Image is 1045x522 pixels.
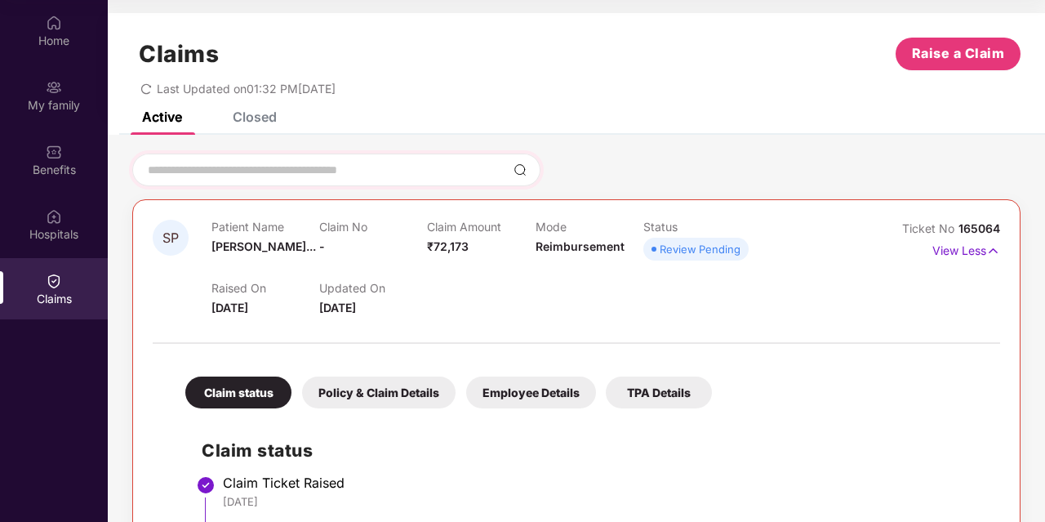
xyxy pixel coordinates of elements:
[211,301,248,315] span: [DATE]
[427,220,535,234] p: Claim Amount
[302,377,456,408] div: Policy & Claim Details
[514,163,527,176] img: svg+xml;base64,PHN2ZyBpZD0iU2VhcmNoLTMyeDMyIiB4bWxucz0iaHR0cDovL3d3dy53My5vcmcvMjAwMC9zdmciIHdpZH...
[986,242,1000,260] img: svg+xml;base64,PHN2ZyB4bWxucz0iaHR0cDovL3d3dy53My5vcmcvMjAwMC9zdmciIHdpZHRoPSIxNyIgaGVpZ2h0PSIxNy...
[536,220,643,234] p: Mode
[46,144,62,160] img: svg+xml;base64,PHN2ZyBpZD0iQmVuZWZpdHMiIHhtbG5zPSJodHRwOi8vd3d3LnczLm9yZy8yMDAwL3N2ZyIgd2lkdGg9Ij...
[162,231,179,245] span: SP
[223,494,984,509] div: [DATE]
[46,273,62,289] img: svg+xml;base64,PHN2ZyBpZD0iQ2xhaW0iIHhtbG5zPSJodHRwOi8vd3d3LnczLm9yZy8yMDAwL3N2ZyIgd2lkdGg9IjIwIi...
[319,220,427,234] p: Claim No
[536,239,625,253] span: Reimbursement
[139,40,219,68] h1: Claims
[46,79,62,96] img: svg+xml;base64,PHN2ZyB3aWR0aD0iMjAiIGhlaWdodD0iMjAiIHZpZXdCb3g9IjAgMCAyMCAyMCIgZmlsbD0ibm9uZSIgeG...
[319,239,325,253] span: -
[211,239,316,253] span: [PERSON_NAME]...
[140,82,152,96] span: redo
[223,475,984,491] div: Claim Ticket Raised
[211,281,319,295] p: Raised On
[932,238,1000,260] p: View Less
[902,221,958,235] span: Ticket No
[606,377,712,408] div: TPA Details
[896,38,1021,70] button: Raise a Claim
[211,220,319,234] p: Patient Name
[185,377,291,408] div: Claim status
[466,377,596,408] div: Employee Details
[319,281,427,295] p: Updated On
[142,109,182,125] div: Active
[46,15,62,31] img: svg+xml;base64,PHN2ZyBpZD0iSG9tZSIgeG1sbnM9Imh0dHA6Ly93d3cudzMub3JnLzIwMDAvc3ZnIiB3aWR0aD0iMjAiIG...
[660,241,740,257] div: Review Pending
[196,475,216,495] img: svg+xml;base64,PHN2ZyBpZD0iU3RlcC1Eb25lLTMyeDMyIiB4bWxucz0iaHR0cDovL3d3dy53My5vcmcvMjAwMC9zdmciIH...
[643,220,751,234] p: Status
[157,82,336,96] span: Last Updated on 01:32 PM[DATE]
[319,301,356,315] span: [DATE]
[958,221,1000,235] span: 165064
[46,208,62,225] img: svg+xml;base64,PHN2ZyBpZD0iSG9zcGl0YWxzIiB4bWxucz0iaHR0cDovL3d3dy53My5vcmcvMjAwMC9zdmciIHdpZHRoPS...
[427,239,469,253] span: ₹72,173
[233,109,277,125] div: Closed
[912,43,1005,64] span: Raise a Claim
[202,437,984,464] h2: Claim status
